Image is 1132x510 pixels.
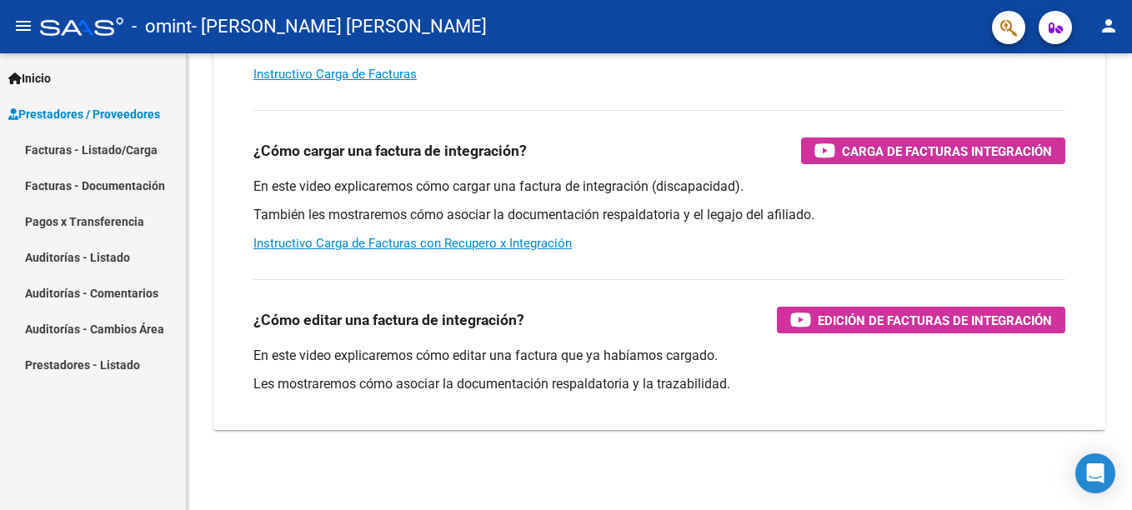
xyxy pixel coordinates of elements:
[253,347,1065,365] p: En este video explicaremos cómo editar una factura que ya habíamos cargado.
[818,310,1052,331] span: Edición de Facturas de integración
[1075,453,1115,493] div: Open Intercom Messenger
[253,236,572,251] a: Instructivo Carga de Facturas con Recupero x Integración
[1099,16,1119,36] mat-icon: person
[253,375,1065,393] p: Les mostraremos cómo asociar la documentación respaldatoria y la trazabilidad.
[253,177,1065,196] p: En este video explicaremos cómo cargar una factura de integración (discapacidad).
[801,137,1065,164] button: Carga de Facturas Integración
[132,8,192,45] span: - omint
[192,8,487,45] span: - [PERSON_NAME] [PERSON_NAME]
[777,307,1065,333] button: Edición de Facturas de integración
[8,105,160,123] span: Prestadores / Proveedores
[253,139,527,162] h3: ¿Cómo cargar una factura de integración?
[253,67,417,82] a: Instructivo Carga de Facturas
[13,16,33,36] mat-icon: menu
[842,141,1052,162] span: Carga de Facturas Integración
[253,308,524,332] h3: ¿Cómo editar una factura de integración?
[8,69,51,87] span: Inicio
[253,206,1065,224] p: También les mostraremos cómo asociar la documentación respaldatoria y el legajo del afiliado.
